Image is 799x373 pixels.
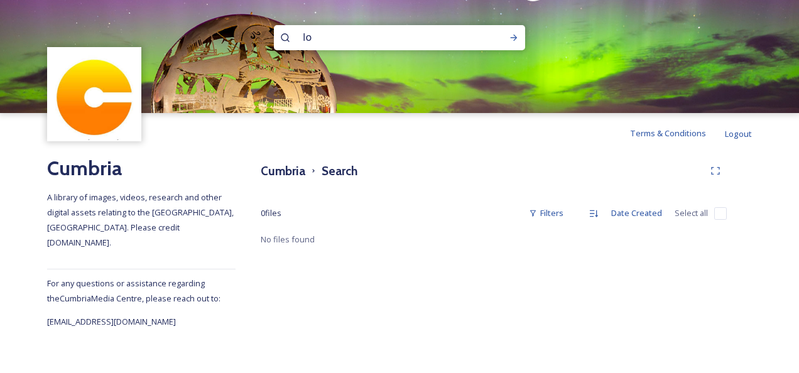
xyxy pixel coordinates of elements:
[605,201,668,225] div: Date Created
[725,128,752,139] span: Logout
[523,201,570,225] div: Filters
[630,127,706,139] span: Terms & Conditions
[261,207,281,219] span: 0 file s
[675,207,708,219] span: Select all
[47,316,176,327] span: [EMAIL_ADDRESS][DOMAIN_NAME]
[49,49,140,140] img: images.jpg
[261,234,315,245] span: No files found
[47,192,236,248] span: A library of images, videos, research and other digital assets relating to the [GEOGRAPHIC_DATA],...
[322,162,357,180] h3: Search
[296,24,469,51] input: Search
[47,153,236,183] h2: Cumbria
[47,278,220,304] span: For any questions or assistance regarding the Cumbria Media Centre, please reach out to:
[630,126,725,141] a: Terms & Conditions
[261,162,305,180] h3: Cumbria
